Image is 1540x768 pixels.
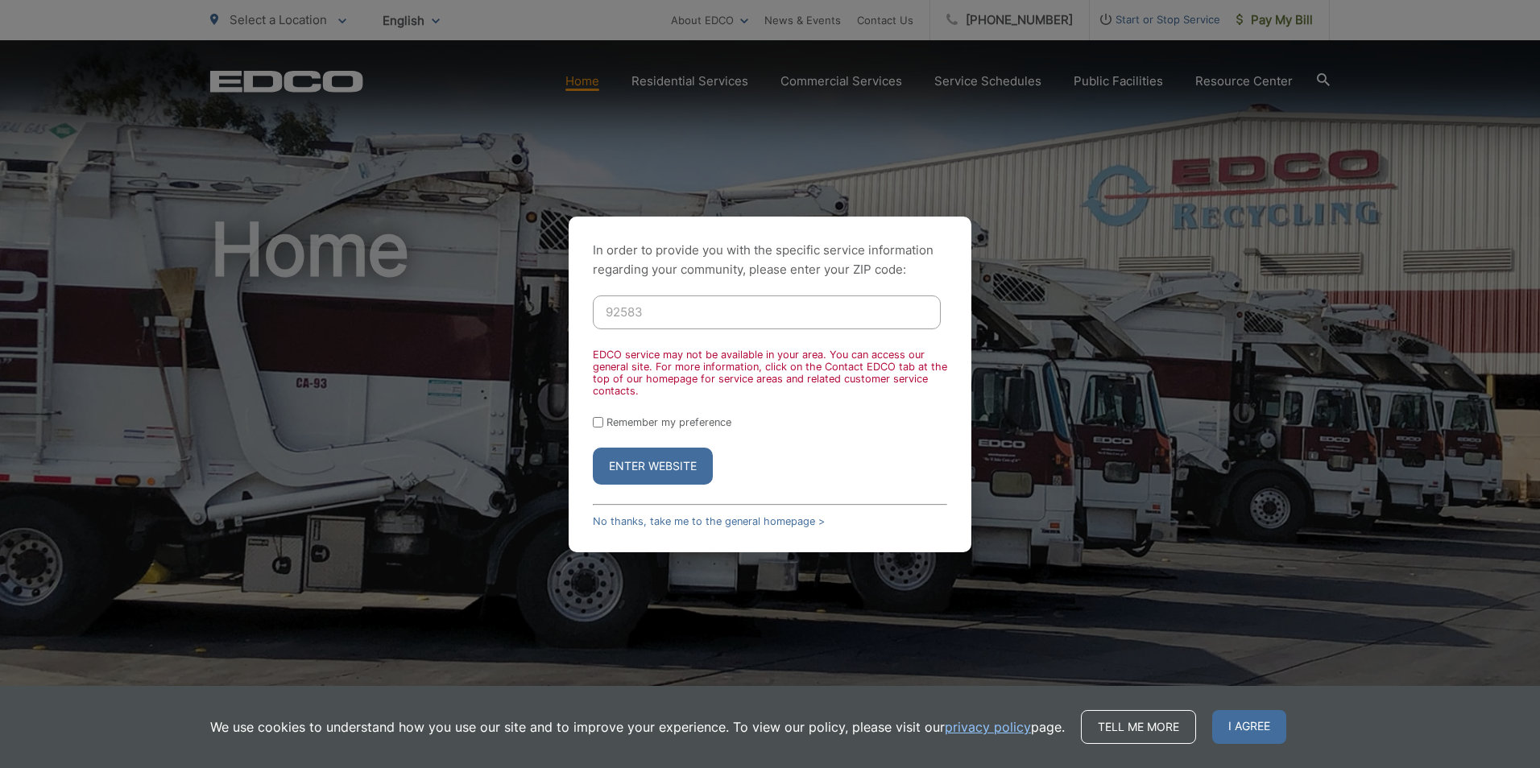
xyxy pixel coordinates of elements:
input: Enter ZIP Code [593,295,941,329]
button: Enter Website [593,448,713,485]
span: I agree [1212,710,1286,744]
a: Tell me more [1081,710,1196,744]
a: privacy policy [945,717,1031,737]
p: In order to provide you with the specific service information regarding your community, please en... [593,241,947,279]
a: No thanks, take me to the general homepage > [593,515,825,527]
p: We use cookies to understand how you use our site and to improve your experience. To view our pol... [210,717,1065,737]
div: EDCO service may not be available in your area. You can access our general site. For more informa... [593,349,947,397]
label: Remember my preference [606,416,731,428]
